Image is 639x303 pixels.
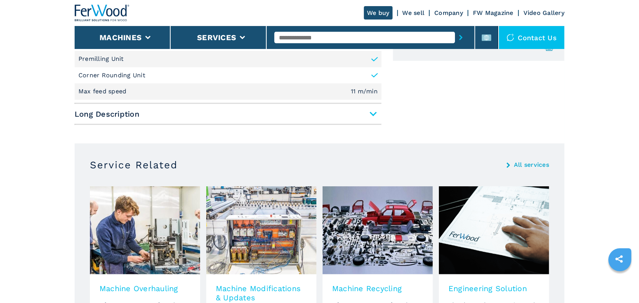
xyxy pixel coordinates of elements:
div: Contact us [499,26,565,49]
button: Services [197,33,236,42]
a: FW Magazine [473,9,513,16]
p: Max feed speed [78,87,129,96]
img: image [323,186,433,274]
p: Premilling Unit [78,55,124,63]
img: image [206,186,316,274]
iframe: Chat [606,269,633,297]
p: Corner Rounding Unit [78,71,145,80]
img: image [439,186,549,274]
img: Ferwood [75,5,130,21]
em: 11 m/min [351,88,378,94]
span: Long Description [75,107,381,121]
a: sharethis [610,249,629,269]
a: Company [434,9,463,16]
a: Video Gallery [523,9,564,16]
h3: Service Related [90,159,178,171]
h3: Machine Modifications & Updates [216,284,307,302]
button: Machines [99,33,142,42]
a: All services [514,162,549,168]
button: submit-button [455,29,467,46]
h3: Engineering Solution [448,284,540,293]
img: Contact us [507,34,514,41]
img: image [90,186,200,274]
a: We buy [364,6,393,20]
h3: Machine Recycling [332,284,423,293]
div: Short Description [75,19,381,100]
h3: Machine Overhauling [99,284,191,293]
a: We sell [403,9,425,16]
